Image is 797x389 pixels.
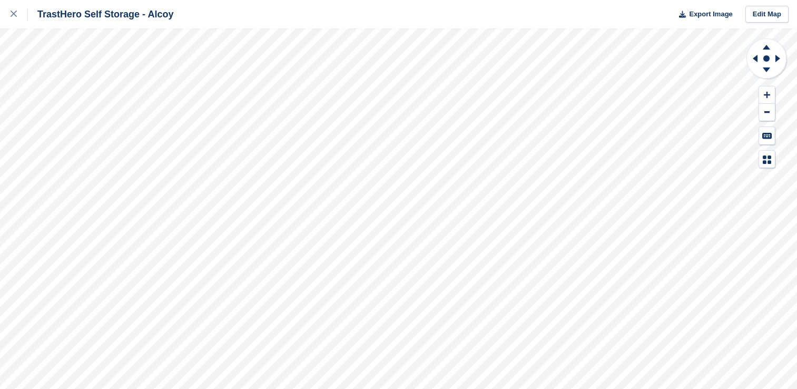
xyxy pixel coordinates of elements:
[673,6,733,23] button: Export Image
[759,151,775,168] button: Map Legend
[759,104,775,121] button: Zoom Out
[745,6,789,23] a: Edit Map
[689,9,732,20] span: Export Image
[759,127,775,144] button: Keyboard Shortcuts
[28,8,173,21] div: TrastHero Self Storage - Alcoy
[759,86,775,104] button: Zoom In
